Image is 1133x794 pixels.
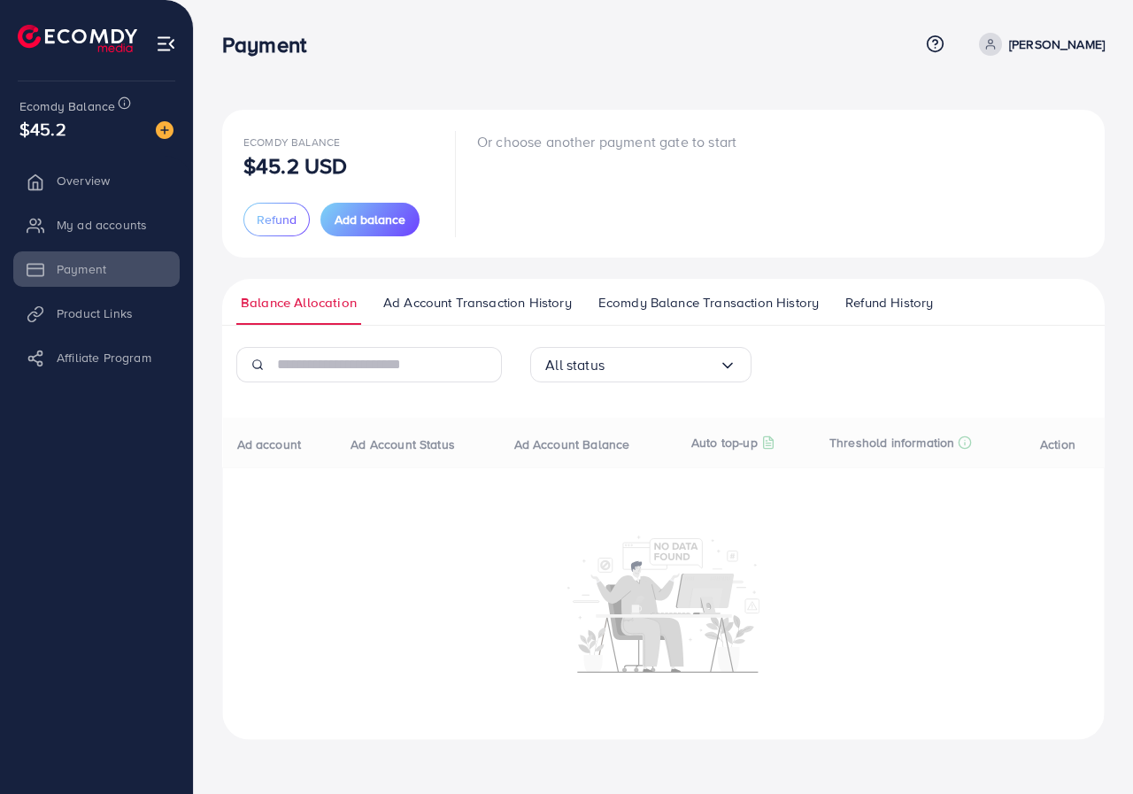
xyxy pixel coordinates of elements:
[243,155,347,176] p: $45.2 USD
[320,203,420,236] button: Add balance
[19,97,115,115] span: Ecomdy Balance
[545,351,605,379] span: All status
[241,293,357,312] span: Balance Allocation
[335,211,405,228] span: Add balance
[845,293,933,312] span: Refund History
[18,25,137,52] img: logo
[598,293,819,312] span: Ecomdy Balance Transaction History
[477,131,736,152] p: Or choose another payment gate to start
[257,211,297,228] span: Refund
[243,203,310,236] button: Refund
[19,116,66,142] span: $45.2
[972,33,1105,56] a: [PERSON_NAME]
[243,135,340,150] span: Ecomdy Balance
[222,32,320,58] h3: Payment
[156,121,173,139] img: image
[383,293,572,312] span: Ad Account Transaction History
[605,351,719,379] input: Search for option
[156,34,176,54] img: menu
[1009,34,1105,55] p: [PERSON_NAME]
[530,347,751,382] div: Search for option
